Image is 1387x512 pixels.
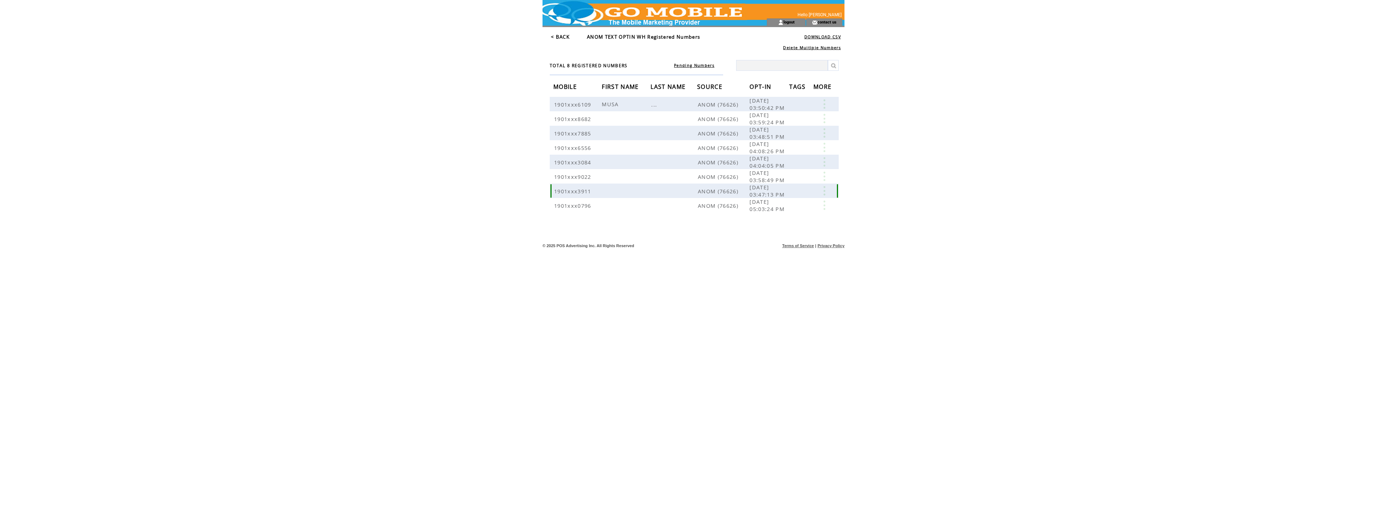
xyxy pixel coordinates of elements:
[697,81,724,94] span: SOURCE
[697,84,724,89] a: SOURCE
[602,84,640,89] a: FIRST NAME
[749,84,773,89] a: OPT-IN
[698,130,740,137] span: ANOM (76626)
[798,12,842,17] span: Hello [PERSON_NAME]
[749,81,773,94] span: OPT-IN
[749,198,786,212] span: [DATE] 05:03:24 PM
[543,244,634,248] span: © 2025 POS Advertising Inc. All Rights Reserved
[651,81,687,94] span: LAST NAME
[698,144,740,151] span: ANOM (76626)
[817,244,844,248] a: Privacy Policy
[749,140,786,155] span: [DATE] 04:08:26 PM
[783,20,795,24] a: logout
[651,84,687,89] a: LAST NAME
[778,20,783,25] img: account_icon.gif
[602,100,620,108] span: MUSA
[815,244,816,248] span: |
[554,159,593,166] span: 1901xxx3084
[554,144,593,151] span: 1901xxx6556
[674,63,714,68] a: Pending Numbers
[813,81,833,94] span: MORE
[554,173,593,180] span: 1901xxx9022
[602,81,640,94] span: FIRST NAME
[812,20,817,25] img: contact_us_icon.gif
[782,244,814,248] a: Terms of Service
[698,101,740,108] span: ANOM (76626)
[749,184,786,198] span: [DATE] 03:47:13 PM
[749,97,786,111] span: [DATE] 03:50:42 PM
[789,81,807,94] span: TAGS
[804,34,841,39] a: DOWNLOAD CSV
[698,202,740,209] span: ANOM (76626)
[749,126,786,140] span: [DATE] 03:48:51 PM
[553,84,579,89] a: MOBILE
[551,34,570,40] a: < BACK
[789,84,807,89] a: TAGS
[554,202,593,209] span: 1901xxx0796
[749,111,786,126] span: [DATE] 03:59:24 PM
[783,45,841,50] a: Delete Multiple Numbers
[554,188,593,195] span: 1901xxx3911
[698,159,740,166] span: ANOM (76626)
[550,63,628,69] span: TOTAL 8 REGISTERED NUMBERS
[749,169,786,184] span: [DATE] 03:58:49 PM
[554,130,593,137] span: 1901xxx7885
[651,101,659,108] span: ...
[553,81,579,94] span: MOBILE
[698,188,740,195] span: ANOM (76626)
[554,115,593,122] span: 1901xxx8682
[698,115,740,122] span: ANOM (76626)
[554,101,593,108] span: 1901xxx6109
[817,20,837,24] a: contact us
[587,34,700,40] span: ANOM TEXT OPTIN WH Registered Numbers
[698,173,740,180] span: ANOM (76626)
[749,155,786,169] span: [DATE] 04:04:05 PM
